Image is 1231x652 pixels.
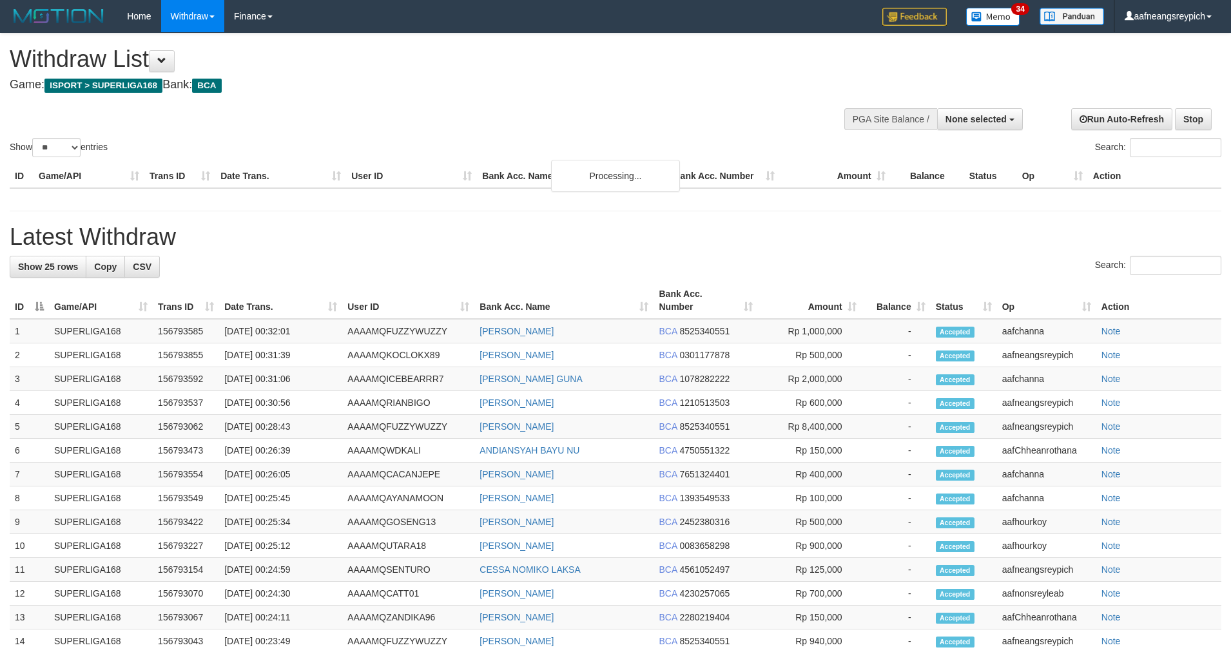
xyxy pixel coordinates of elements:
div: PGA Site Balance / [844,108,937,130]
td: 156793855 [153,343,219,367]
span: Accepted [936,398,974,409]
td: AAAAMQGOSENG13 [342,510,474,534]
td: 156793537 [153,391,219,415]
td: 8 [10,486,49,510]
span: BCA [659,588,677,599]
th: Status: activate to sort column ascending [931,282,997,319]
a: Note [1101,493,1121,503]
th: Bank Acc. Name [477,164,668,188]
td: 156793062 [153,415,219,439]
td: - [862,391,931,415]
span: Copy 8525340551 to clipboard [679,326,730,336]
td: 156793154 [153,558,219,582]
span: BCA [659,517,677,527]
td: Rp 150,000 [758,439,862,463]
td: aafneangsreypich [997,391,1096,415]
a: Note [1101,636,1121,646]
th: Trans ID: activate to sort column ascending [153,282,219,319]
td: AAAAMQSENTURO [342,558,474,582]
td: - [862,367,931,391]
td: Rp 1,000,000 [758,319,862,343]
h4: Game: Bank: [10,79,808,91]
td: Rp 600,000 [758,391,862,415]
span: Copy 8525340551 to clipboard [679,636,730,646]
a: CESSA NOMIKO LAKSA [480,564,580,575]
td: [DATE] 00:26:05 [219,463,342,486]
td: - [862,558,931,582]
img: Feedback.jpg [882,8,947,26]
span: Copy 7651324401 to clipboard [679,469,730,479]
img: panduan.png [1040,8,1104,25]
td: Rp 500,000 [758,343,862,367]
th: Op [1017,164,1088,188]
td: SUPERLIGA168 [49,463,153,486]
input: Search: [1130,256,1221,275]
td: aafchanna [997,367,1096,391]
span: ISPORT > SUPERLIGA168 [44,79,162,93]
input: Search: [1130,138,1221,157]
a: Note [1101,541,1121,551]
td: SUPERLIGA168 [49,606,153,629]
a: Stop [1175,108,1212,130]
th: ID [10,164,34,188]
span: BCA [659,350,677,360]
th: Amount: activate to sort column ascending [758,282,862,319]
a: [PERSON_NAME] [480,636,554,646]
span: Accepted [936,589,974,600]
span: Accepted [936,565,974,576]
td: 156793554 [153,463,219,486]
a: [PERSON_NAME] [480,588,554,599]
a: ANDIANSYAH BAYU NU [480,445,579,455]
a: [PERSON_NAME] [480,517,554,527]
th: Bank Acc. Name: activate to sort column ascending [474,282,654,319]
a: [PERSON_NAME] [480,612,554,622]
th: Action [1088,164,1221,188]
td: aafhourkoy [997,510,1096,534]
label: Show entries [10,138,108,157]
td: Rp 900,000 [758,534,862,558]
td: AAAAMQCATT01 [342,582,474,606]
td: 156793067 [153,606,219,629]
td: aafchanna [997,463,1096,486]
span: Accepted [936,446,974,457]
td: aafhourkoy [997,534,1096,558]
td: SUPERLIGA168 [49,319,153,343]
td: 156793592 [153,367,219,391]
span: BCA [192,79,221,93]
td: [DATE] 00:28:43 [219,415,342,439]
a: [PERSON_NAME] [480,350,554,360]
span: BCA [659,612,677,622]
td: 10 [10,534,49,558]
label: Search: [1095,138,1221,157]
td: SUPERLIGA168 [49,415,153,439]
td: aafneangsreypich [997,415,1096,439]
td: 156793227 [153,534,219,558]
td: [DATE] 00:24:59 [219,558,342,582]
td: 11 [10,558,49,582]
td: SUPERLIGA168 [49,343,153,367]
span: Accepted [936,613,974,624]
span: Show 25 rows [18,262,78,272]
th: Game/API [34,164,144,188]
td: 7 [10,463,49,486]
td: 6 [10,439,49,463]
a: [PERSON_NAME] [480,326,554,336]
a: Note [1101,517,1121,527]
th: User ID [346,164,477,188]
img: MOTION_logo.png [10,6,108,26]
td: - [862,582,931,606]
span: BCA [659,326,677,336]
img: Button%20Memo.svg [966,8,1020,26]
a: Note [1101,374,1121,384]
h1: Latest Withdraw [10,224,1221,250]
a: [PERSON_NAME] GUNA [480,374,582,384]
span: Accepted [936,470,974,481]
td: AAAAMQAYANAMOON [342,486,474,510]
span: Accepted [936,494,974,504]
span: BCA [659,398,677,408]
td: SUPERLIGA168 [49,582,153,606]
td: - [862,439,931,463]
span: Accepted [936,422,974,433]
td: SUPERLIGA168 [49,534,153,558]
td: AAAAMQZANDIKA96 [342,606,474,629]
